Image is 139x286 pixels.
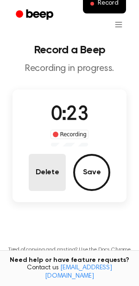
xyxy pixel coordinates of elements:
p: Tired of copying and pasting? Use the Docs Chrome Extension to insert your recordings without cop... [7,247,132,267]
span: Contact us [6,264,133,280]
a: [EMAIL_ADDRESS][DOMAIN_NAME] [45,265,112,280]
p: Recording in progress. [7,63,132,75]
a: Beep [9,6,62,24]
h1: Record a Beep [7,44,132,56]
button: Save Audio Record [73,154,110,191]
button: Delete Audio Record [29,154,66,191]
span: 0:23 [51,105,88,125]
div: Recording [51,130,89,139]
button: Open menu [107,13,130,36]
